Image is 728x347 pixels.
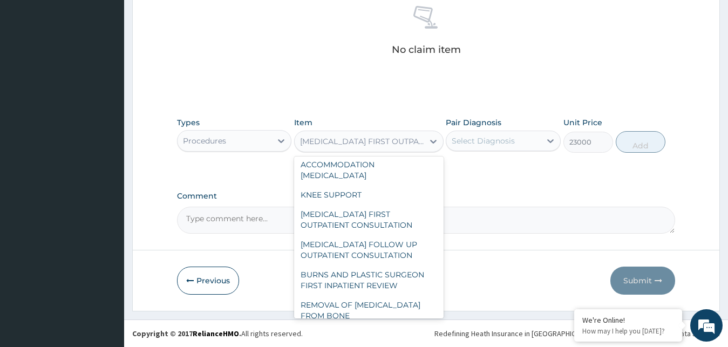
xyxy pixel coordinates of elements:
button: Add [616,131,665,153]
div: Procedures [183,135,226,146]
span: We're online! [63,105,149,214]
div: Redefining Heath Insurance in [GEOGRAPHIC_DATA] using Telemedicine and Data Science! [434,328,720,339]
div: [MEDICAL_DATA] FOLLOW UP OUTPATIENT CONSULTATION [294,235,444,265]
button: Submit [610,267,675,295]
footer: All rights reserved. [124,319,728,347]
button: Previous [177,267,239,295]
div: [MEDICAL_DATA] FIRST OUTPATIENT CONSULTATION [300,136,425,147]
label: Types [177,118,200,127]
p: No claim item [392,44,461,55]
p: How may I help you today? [582,326,674,336]
label: Comment [177,192,676,201]
div: BURNS AND PLASTIC SURGEON FIRST INPATIENT REVIEW [294,265,444,295]
div: Select Diagnosis [452,135,515,146]
label: Item [294,117,312,128]
div: REMOVAL OF [MEDICAL_DATA] FROM BONE [294,295,444,325]
a: RelianceHMO [193,329,239,338]
div: We're Online! [582,315,674,325]
div: Minimize live chat window [177,5,203,31]
div: ACCOMMODATION [MEDICAL_DATA] [294,155,444,185]
strong: Copyright © 2017 . [132,329,241,338]
div: Chat with us now [56,60,181,74]
label: Pair Diagnosis [446,117,501,128]
div: [MEDICAL_DATA] FIRST OUTPATIENT CONSULTATION [294,205,444,235]
img: d_794563401_company_1708531726252_794563401 [20,54,44,81]
textarea: Type your message and hit 'Enter' [5,232,206,270]
label: Unit Price [563,117,602,128]
div: KNEE SUPPORT [294,185,444,205]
